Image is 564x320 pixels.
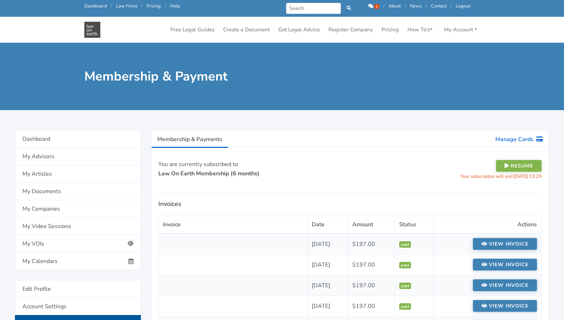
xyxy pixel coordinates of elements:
[348,296,395,316] td: $197.00
[433,216,542,234] th: Actions
[275,23,323,37] a: Get Legal Advice
[399,303,411,310] span: paid
[15,183,141,200] a: My Documents
[348,233,395,254] td: $197.00
[473,238,537,250] a: View invoice
[460,173,542,180] small: Your subscription will end [DATE] 13:29
[395,216,433,234] th: Status
[326,23,376,37] a: Register Company
[286,3,341,14] input: Search
[456,3,470,9] a: Logout
[15,148,141,165] a: My Advisors
[399,241,411,248] span: paid
[15,218,141,235] a: My Video Sessions
[307,233,348,254] td: [DATE]
[158,170,259,177] strong: Law On Earth Membership (6 months)
[405,3,406,9] span: /
[84,68,277,84] h1: Membership & Payment
[399,262,411,268] span: paid
[15,253,141,270] a: My Calendars
[307,216,348,234] th: Date
[15,200,141,218] a: My Companies
[426,3,427,9] span: /
[348,216,395,234] th: Amount
[473,259,537,270] a: View invoice
[473,279,537,291] a: View invoice
[158,200,542,208] h5: Invoices
[220,23,273,37] a: Create a Document
[168,23,217,37] a: Free Legal Guides
[473,300,537,312] a: View invoice
[405,23,436,37] a: How To's
[383,3,385,9] span: /
[441,23,480,37] a: My Account
[496,160,542,172] button: Resume
[165,3,166,9] span: /
[379,23,402,37] a: Pricing
[151,130,228,148] a: Membership & Payments
[399,283,411,289] span: paid
[141,3,143,9] span: /
[15,235,141,253] a: My VOIs
[159,216,307,234] th: Invoice
[450,3,452,9] span: /
[307,275,348,296] td: [DATE]
[170,3,180,9] a: Help
[147,3,161,9] a: Pricing
[111,3,112,9] span: /
[307,296,348,316] td: [DATE]
[348,254,395,275] td: $197.00
[348,275,395,296] td: $197.00
[368,3,380,9] a: 1
[431,3,447,9] a: Contact
[84,3,107,9] a: Dashboard
[158,160,345,178] p: You are currently subscribed to
[116,3,137,9] a: Law Firms
[84,22,100,38] img: Law On Earth
[15,280,141,298] a: Edit Profile
[489,130,549,148] a: Manage Cards
[389,3,401,9] a: About
[15,298,141,315] a: Account Settings
[15,130,141,148] a: Dashboard
[15,165,141,183] a: My Articles
[307,254,348,275] td: [DATE]
[410,3,422,9] a: News
[374,4,379,9] span: 1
